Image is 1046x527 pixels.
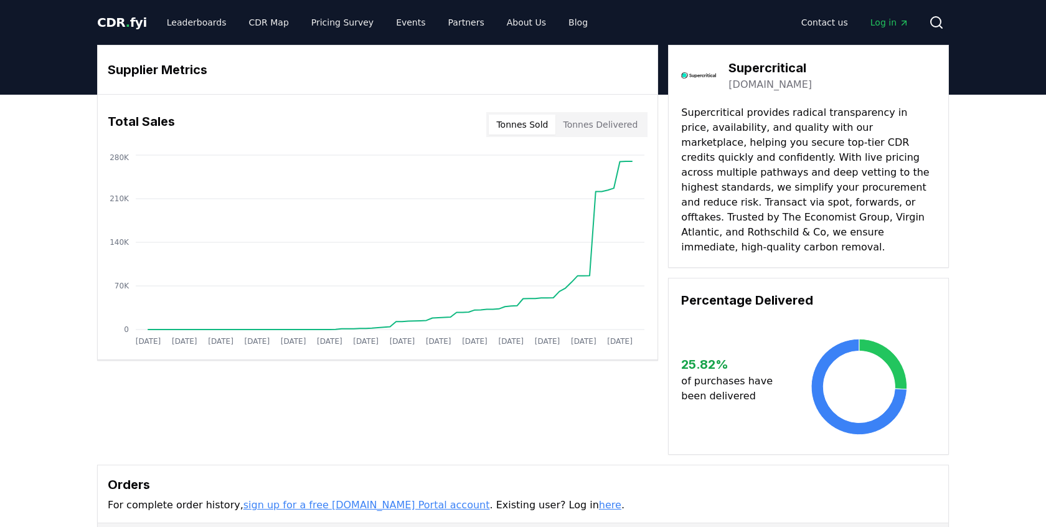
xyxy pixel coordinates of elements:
[599,499,621,511] a: here
[791,11,858,34] a: Contact us
[535,337,560,346] tspan: [DATE]
[97,14,147,31] a: CDR.fyi
[157,11,237,34] a: Leaderboards
[97,15,147,30] span: CDR fyi
[681,58,716,93] img: Supercritical-logo
[353,337,379,346] tspan: [DATE]
[301,11,384,34] a: Pricing Survey
[157,11,598,34] nav: Main
[245,337,270,346] tspan: [DATE]
[110,238,130,247] tspan: 140K
[110,194,130,203] tspan: 210K
[489,115,555,135] button: Tonnes Sold
[555,115,645,135] button: Tonnes Delivered
[438,11,494,34] a: Partners
[681,374,783,404] p: of purchases have been delivered
[126,15,130,30] span: .
[110,153,130,162] tspan: 280K
[108,498,938,513] p: For complete order history, . Existing user? Log in .
[281,337,306,346] tspan: [DATE]
[124,325,129,334] tspan: 0
[728,77,812,92] a: [DOMAIN_NAME]
[386,11,435,34] a: Events
[870,16,909,29] span: Log in
[208,337,233,346] tspan: [DATE]
[239,11,299,34] a: CDR Map
[108,60,648,79] h3: Supplier Metrics
[172,337,197,346] tspan: [DATE]
[115,282,130,290] tspan: 70K
[791,11,919,34] nav: Main
[558,11,598,34] a: Blog
[462,337,488,346] tspan: [DATE]
[497,11,556,34] a: About Us
[860,11,919,34] a: Log in
[571,337,596,346] tspan: [DATE]
[317,337,342,346] tspan: [DATE]
[108,475,938,494] h3: Orders
[681,291,936,310] h3: Percentage Delivered
[426,337,451,346] tspan: [DATE]
[390,337,415,346] tspan: [DATE]
[498,337,524,346] tspan: [DATE]
[243,499,490,511] a: sign up for a free [DOMAIN_NAME] Portal account
[607,337,633,346] tspan: [DATE]
[681,105,936,255] p: Supercritical provides radical transparency in price, availability, and quality with our marketpl...
[108,112,175,137] h3: Total Sales
[136,337,161,346] tspan: [DATE]
[728,59,812,77] h3: Supercritical
[681,355,783,374] h3: 25.82 %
